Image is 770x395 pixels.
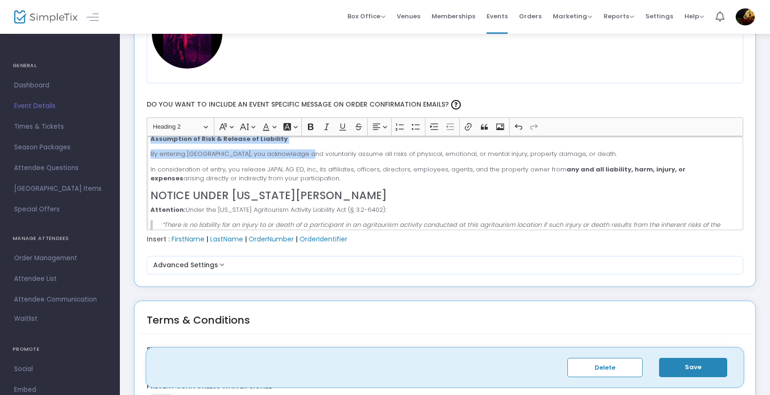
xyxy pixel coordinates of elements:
span: Venues [397,4,420,28]
span: Heading 2 [153,121,202,132]
label: Prevent Scan Unless Waiver Signed [147,382,744,391]
button: Advanced Settings [150,260,740,271]
span: OrderIdentifier [299,234,347,244]
span: Orders [519,4,542,28]
h3: NOTICE UNDER [US_STATE][PERSON_NAME] [150,189,739,202]
span: FirstName [172,234,204,244]
span: Attendee Questions [14,162,106,174]
strong: Attention: [150,205,186,214]
span: [GEOGRAPHIC_DATA] Items [14,183,106,195]
label: Smartwaiver Template [147,346,744,354]
span: Times & Tickets [14,121,106,133]
p: In consideration of entry, you release JAPAL AG ED, Inc., its affiliates, officers, directors, em... [150,165,739,183]
label: Do you want to include an event specific message on order confirmation emails? [142,93,748,117]
span: Dashboard [14,79,106,92]
span: Insert : [147,234,170,244]
span: Settings [645,4,673,28]
span: Attendee List [14,273,106,285]
button: Delete [567,358,643,377]
span: Special Offers [14,203,106,216]
div: Rich Text Editor, main [147,136,744,230]
span: | [245,234,247,244]
p: By entering [GEOGRAPHIC_DATA], you acknowledge and voluntarily assume all risks of physical, emot... [150,149,739,159]
span: Events [487,4,508,28]
span: | [206,234,208,244]
span: Social [14,363,106,375]
span: LastName [210,234,243,244]
span: Marketing [553,12,592,21]
div: Editor toolbar [147,117,744,136]
button: Heading 2 [149,120,212,134]
span: Waitlist [14,314,38,324]
p: Under the [US_STATE] Agritourism Activity Liability Act (§ 3.2-6402): [150,205,739,215]
span: Order Management [14,252,106,264]
span: Reports [604,12,634,21]
h4: PROMOTE [13,340,107,359]
h4: GENERAL [13,56,107,75]
div: Terms & Conditions [147,312,250,340]
span: OrderNumber [249,234,294,244]
img: question-mark [451,100,461,109]
i: “There is no liability for an injury to or death of a participant in an agritourism activity cond... [162,220,720,248]
span: Help [684,12,704,21]
span: Event Details [14,100,106,112]
h4: MANAGE ATTENDEES [13,229,107,248]
strong: Assumption of Risk & Release of Liability [150,134,288,143]
span: | [296,234,298,244]
button: Save [659,358,727,377]
span: Season Packages [14,141,106,154]
span: Box Office [347,12,385,21]
strong: any and all liability, harm, injury, or expenses [150,165,685,183]
span: Memberships [432,4,475,28]
span: Attendee Communication [14,294,106,306]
